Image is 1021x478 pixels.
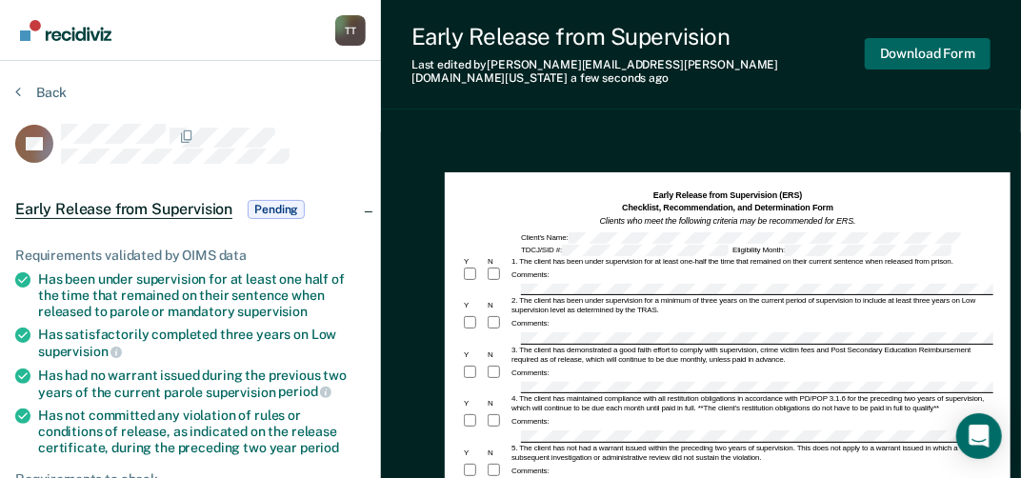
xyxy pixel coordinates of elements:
div: N [486,257,510,267]
span: supervision [38,344,122,359]
span: period [300,440,339,455]
span: a few seconds ago [571,71,669,85]
div: Has had no warrant issued during the previous two years of the current parole supervision [38,368,366,400]
div: Requirements validated by OIMS data [15,248,366,264]
div: Eligibility Month: [731,245,953,256]
div: 3. The client has demonstrated a good faith effort to comply with supervision, crime victim fees ... [510,346,993,365]
div: Has not committed any violation of rules or conditions of release, as indicated on the release ce... [38,408,366,455]
div: Comments: [510,270,551,280]
div: N [486,399,510,408]
div: 1. The client has been under supervision for at least one-half the time that remained on their cu... [510,257,993,267]
div: Y [462,301,486,310]
strong: Checklist, Recommendation, and Determination Form [622,203,833,212]
div: 4. The client has maintained compliance with all restitution obligations in accordance with PD/PO... [510,394,993,413]
span: Pending [248,200,305,219]
div: Comments: [510,368,551,378]
button: Download Form [865,38,991,70]
div: N [486,301,510,310]
div: TDCJ/SID #: [519,245,731,256]
div: 2. The client has been under supervision for a minimum of three years on the current period of su... [510,296,993,315]
strong: Early Release from Supervision (ERS) [653,190,802,200]
button: Back [15,84,67,101]
div: T T [335,15,366,46]
div: Has been under supervision for at least one half of the time that remained on their sentence when... [38,271,366,319]
div: Y [462,399,486,408]
div: Last edited by [PERSON_NAME][EMAIL_ADDRESS][PERSON_NAME][DOMAIN_NAME][US_STATE] [411,58,865,86]
div: Open Intercom Messenger [956,413,1002,459]
div: N [486,350,510,360]
em: Clients who meet the following criteria may be recommended for ERS. [600,216,856,226]
span: Early Release from Supervision [15,200,232,219]
div: N [486,448,510,458]
img: Recidiviz [20,20,111,41]
div: Client's Name: [519,232,962,244]
div: 5. The client has not had a warrant issued within the preceding two years of supervision. This do... [510,444,993,463]
div: Has satisfactorily completed three years on Low [38,327,366,359]
div: Y [462,257,486,267]
span: period [278,384,331,399]
div: Comments: [510,467,551,476]
div: Y [462,448,486,458]
button: Profile dropdown button [335,15,366,46]
span: supervision [238,304,308,319]
div: Comments: [510,417,551,427]
div: Early Release from Supervision [411,23,865,50]
div: Y [462,350,486,360]
div: Comments: [510,319,551,329]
